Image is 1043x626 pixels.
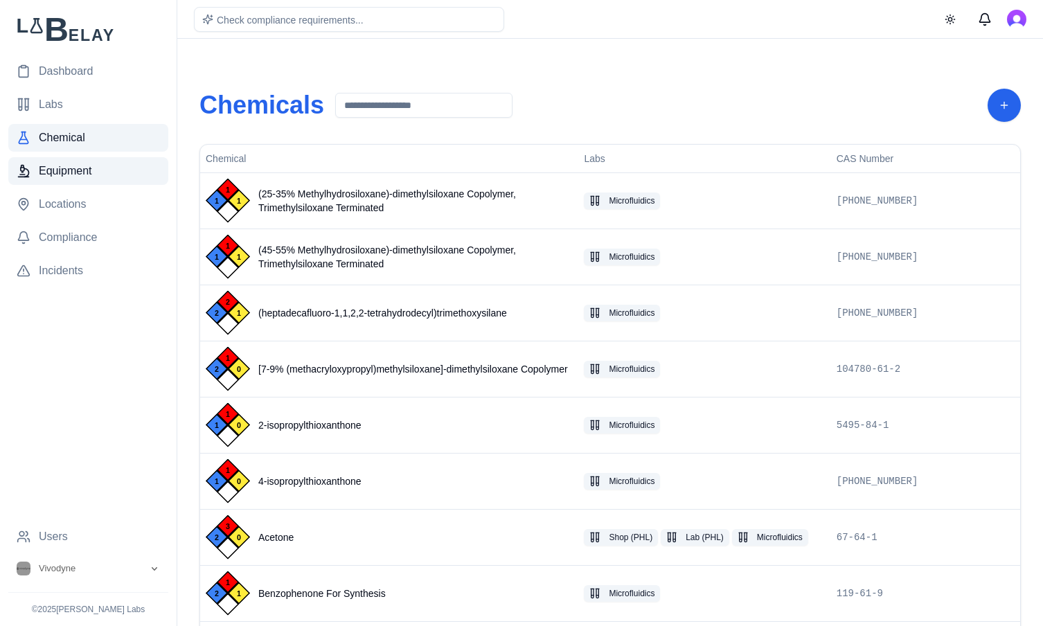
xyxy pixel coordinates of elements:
[831,453,1020,509] td: [PHONE_NUMBER]
[258,306,507,320] span: (heptadecafluoro-1,1,2,2-tetrahydrodecyl)trimethoxysilane
[1007,10,1026,29] img: Lois Tolvinski
[215,306,219,320] span: 2
[831,172,1020,229] td: [PHONE_NUMBER]
[215,250,219,264] span: 1
[17,562,30,575] img: Vivodyne
[217,15,364,26] span: Check compliance requirements...
[215,362,219,376] span: 2
[661,529,729,546] button: Lab (PHL)
[226,295,230,309] span: 2
[8,556,168,581] button: Open organization switcher
[215,530,219,544] span: 2
[584,361,660,377] button: Microfluidics
[39,262,83,279] span: Incidents
[39,63,93,80] span: Dashboard
[215,587,219,600] span: 2
[39,562,75,575] span: Vivodyne
[831,397,1020,453] td: 5495-84-1
[237,474,241,488] span: 0
[258,474,362,488] span: 4-isopropylthioxanthone
[8,17,168,41] img: Lab Belay Logo
[215,474,219,488] span: 1
[1007,10,1026,29] button: Open user button
[226,407,230,421] span: 1
[226,575,230,589] span: 1
[584,305,660,321] button: Microfluidics
[584,417,660,433] button: Microfluidics
[199,91,324,119] h1: Chemicals
[584,193,660,209] button: Microfluidics
[200,145,578,172] th: Chemical
[584,249,660,265] button: Microfluidics
[8,91,168,118] a: Labs
[237,530,241,544] span: 0
[237,418,241,432] span: 0
[831,341,1020,397] td: 104780-61-2
[8,57,168,85] a: Dashboard
[988,89,1021,122] button: Add Chemical
[215,194,219,208] span: 1
[8,257,168,285] a: Incidents
[39,96,63,113] span: Labs
[831,285,1020,341] td: [PHONE_NUMBER]
[584,529,658,546] button: Shop (PHL)
[732,529,808,546] button: Microfluidics
[258,418,362,432] span: 2-isopropylthioxanthone
[8,190,168,218] a: Locations
[578,145,830,172] th: Labs
[258,243,573,271] span: (45-55% Methylhydrosiloxane)-dimethylsiloxane Copolymer, Trimethylsiloxane Terminated
[971,6,999,33] button: Messages
[237,306,241,320] span: 1
[584,585,660,602] button: Microfluidics
[237,587,241,600] span: 1
[237,250,241,264] span: 1
[258,187,573,215] span: (25-35% Methylhydrosiloxane)-dimethylsiloxane Copolymer, Trimethylsiloxane Terminated
[215,418,219,432] span: 1
[258,587,386,600] span: Benzophenone For Synthesis
[39,163,92,179] span: Equipment
[39,196,87,213] span: Locations
[226,463,230,477] span: 1
[39,528,68,545] span: Users
[258,530,294,544] span: Acetone
[8,523,168,551] a: Users
[8,224,168,251] a: Compliance
[226,239,230,253] span: 1
[258,362,568,376] span: [7-9% (methacryloxypropyl)methylsiloxane]-dimethylsiloxane Copolymer
[8,157,168,185] a: Equipment
[938,7,963,32] button: Toggle theme
[831,229,1020,285] td: [PHONE_NUMBER]
[39,129,85,146] span: Chemical
[237,362,241,376] span: 0
[226,183,230,197] span: 1
[226,519,230,533] span: 3
[39,229,97,246] span: Compliance
[831,145,1020,172] th: CAS Number
[831,565,1020,621] td: 119-61-9
[8,124,168,152] a: Chemical
[226,351,230,365] span: 1
[584,473,660,490] button: Microfluidics
[8,604,168,615] p: © 2025 [PERSON_NAME] Labs
[831,509,1020,565] td: 67-64-1
[237,194,241,208] span: 1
